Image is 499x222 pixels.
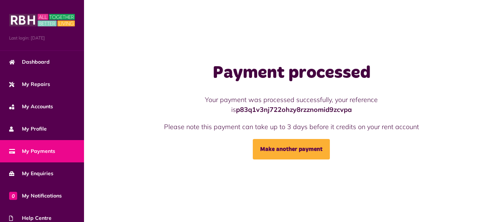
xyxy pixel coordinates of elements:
a: Make another payment [253,139,330,159]
span: My Profile [9,125,47,133]
span: My Accounts [9,103,53,110]
p: Your payment was processed successfully, your reference is [151,95,433,114]
span: Dashboard [9,58,50,66]
p: Please note this payment can take up to 3 days before it credits on your rent account [151,122,433,132]
span: Last login: [DATE] [9,35,75,41]
img: MyRBH [9,13,75,27]
strong: p83q1v3nj722ohzy8rzznomid9zcvpa [236,105,352,114]
span: My Payments [9,147,55,155]
span: My Repairs [9,80,50,88]
h1: Payment processed [151,63,433,84]
span: Help Centre [9,214,52,222]
span: 0 [9,192,17,200]
span: My Notifications [9,192,62,200]
span: My Enquiries [9,170,53,177]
